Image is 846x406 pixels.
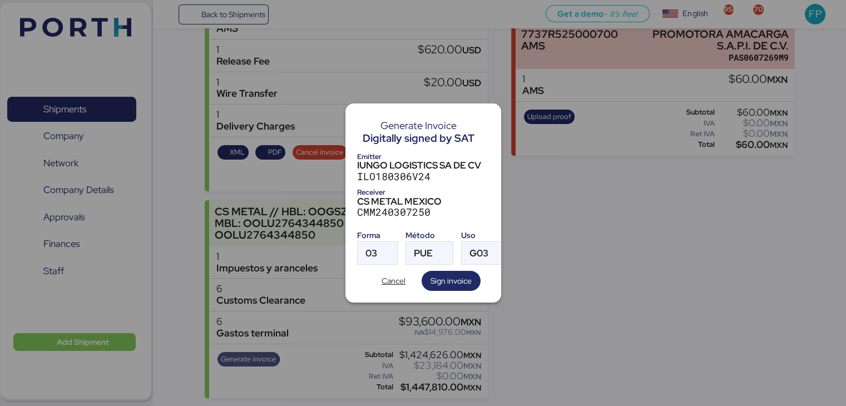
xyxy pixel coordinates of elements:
[357,196,489,206] div: CS METAL MEXICO
[365,249,377,258] span: 03
[357,206,489,218] div: CMM240307250
[357,151,489,162] div: Emitter
[431,274,472,288] span: Sign invoice
[382,274,405,288] span: Cancel
[366,271,422,291] button: Cancel
[357,171,489,182] div: ILO180306V24
[363,131,474,146] div: Digitally signed by SAT
[414,249,433,258] span: PUE
[469,249,488,258] span: G03
[357,160,489,170] div: IUNGO LOGISTICS SA DE CV
[363,121,474,131] div: Generate Invoice
[357,186,489,198] div: Receiver
[357,230,398,241] div: Forma
[461,230,509,241] div: Uso
[405,230,453,241] div: Método
[422,271,481,291] button: Sign invoice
